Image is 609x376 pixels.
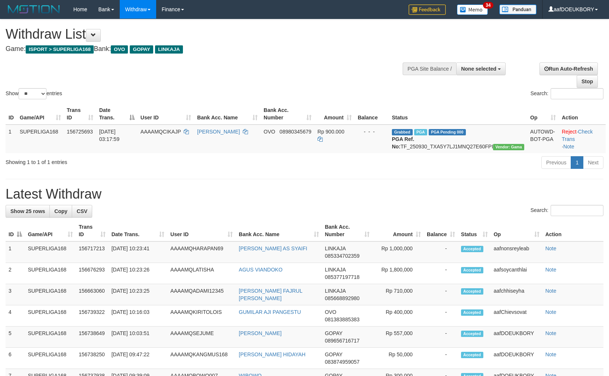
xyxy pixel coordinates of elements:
img: MOTION_logo.png [6,4,62,15]
a: [PERSON_NAME] AS SYAIFI [239,245,307,251]
td: 6 [6,348,25,369]
a: Note [563,144,574,150]
td: 156739322 [76,305,109,327]
td: Rp 557,000 [373,327,424,348]
span: GOPAY [325,351,342,357]
img: Feedback.jpg [409,4,446,15]
th: Balance [355,103,389,125]
th: Op: activate to sort column ascending [527,103,559,125]
td: TF_250930_TXA5Y7LJ1MNQ27E60FPI [389,125,527,153]
span: OVO [111,45,128,54]
th: Bank Acc. Number: activate to sort column ascending [322,220,373,241]
div: Showing 1 to 1 of 1 entries [6,155,248,166]
td: aafDOEUKBORY [491,327,542,348]
h4: Game: Bank: [6,45,399,53]
td: 5 [6,327,25,348]
a: Stop [577,75,598,88]
div: - - - [358,128,386,135]
a: [PERSON_NAME] [239,330,281,336]
td: 2 [6,263,25,284]
td: AAAAMQHARAPAN69 [167,241,236,263]
a: Note [545,288,557,294]
th: Balance: activate to sort column ascending [424,220,458,241]
span: 34 [483,2,493,9]
td: - [424,348,458,369]
span: Accepted [461,246,483,252]
td: aafsoycanthlai [491,263,542,284]
td: Rp 400,000 [373,305,424,327]
td: 4 [6,305,25,327]
select: Showentries [19,88,46,99]
th: Date Trans.: activate to sort column ascending [109,220,168,241]
td: - [424,263,458,284]
img: Button%20Memo.svg [457,4,488,15]
td: SUPERLIGA168 [25,348,76,369]
b: PGA Ref. No: [392,136,414,150]
td: AUTOWD-BOT-PGA [527,125,559,153]
a: Check Trans [562,129,593,142]
span: ISPORT > SUPERLIGA168 [26,45,94,54]
td: [DATE] 10:03:51 [109,327,168,348]
span: Accepted [461,331,483,337]
td: 3 [6,284,25,305]
span: LINKAJA [325,267,346,273]
span: [DATE] 03:17:59 [99,129,120,142]
span: OVO [325,309,336,315]
span: Copy 083874959057 to clipboard [325,359,360,365]
th: Bank Acc. Name: activate to sort column ascending [194,103,261,125]
h1: Withdraw List [6,27,399,42]
td: AAAAMQLATISHA [167,263,236,284]
th: Date Trans.: activate to sort column descending [96,103,138,125]
td: 156676293 [76,263,109,284]
label: Show entries [6,88,62,99]
h1: Latest Withdraw [6,187,603,202]
a: Note [545,245,557,251]
th: User ID: activate to sort column ascending [167,220,236,241]
label: Search: [531,205,603,216]
th: ID: activate to sort column descending [6,220,25,241]
a: Note [545,309,557,315]
td: 1 [6,125,17,153]
span: LINKAJA [325,288,346,294]
span: Accepted [461,288,483,295]
td: SUPERLIGA168 [25,305,76,327]
span: CSV [77,208,87,214]
input: Search: [551,88,603,99]
a: Previous [541,156,571,169]
a: AGUS VIANDOKO [239,267,282,273]
td: AAAAMQKANGMUS168 [167,348,236,369]
span: Grabbed [392,129,413,135]
span: Show 25 rows [10,208,45,214]
td: 156663060 [76,284,109,305]
th: Action [542,220,603,241]
span: 156725693 [67,129,93,135]
td: AAAAMQADAMI12345 [167,284,236,305]
th: Action [559,103,606,125]
a: GUMILAR AJI PANGESTU [239,309,301,315]
span: Copy 089656716717 to clipboard [325,338,360,344]
a: CSV [72,205,92,218]
th: Bank Acc. Number: activate to sort column ascending [261,103,315,125]
span: None selected [461,66,496,72]
span: LINKAJA [325,245,346,251]
a: Note [545,330,557,336]
span: Accepted [461,309,483,316]
td: 156738250 [76,348,109,369]
span: OVO [264,129,275,135]
td: Rp 50,000 [373,348,424,369]
td: - [424,241,458,263]
span: Copy 085377197718 to clipboard [325,274,360,280]
td: [DATE] 10:23:41 [109,241,168,263]
td: aafnonsreyleab [491,241,542,263]
th: Amount: activate to sort column ascending [373,220,424,241]
td: Rp 710,000 [373,284,424,305]
th: Status [389,103,527,125]
span: Accepted [461,352,483,358]
td: aafChievsovat [491,305,542,327]
span: GOPAY [325,330,342,336]
div: PGA Site Balance / [403,62,456,75]
span: Copy 081383885383 to clipboard [325,316,360,322]
td: 1 [6,241,25,263]
button: None selected [456,62,506,75]
td: - [424,284,458,305]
